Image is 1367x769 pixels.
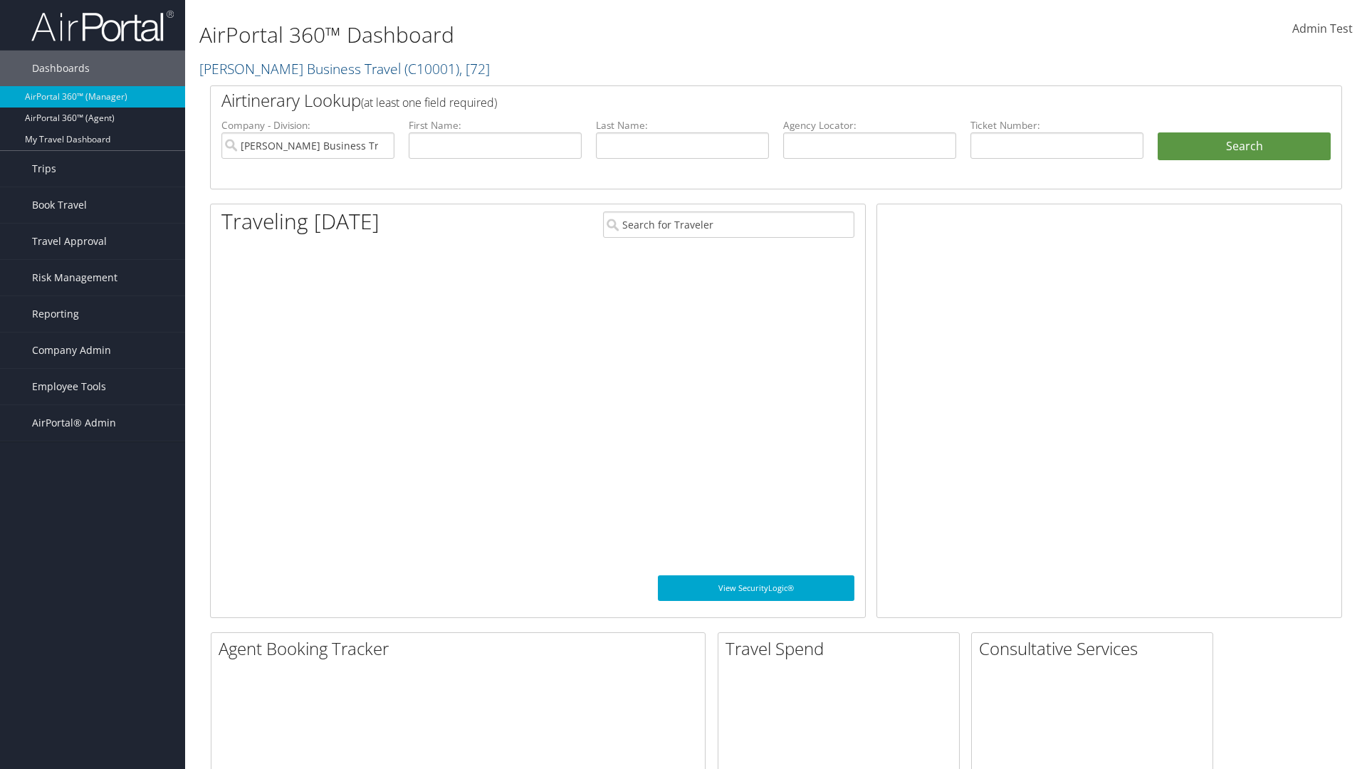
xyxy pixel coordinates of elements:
[32,369,106,404] span: Employee Tools
[221,206,379,236] h1: Traveling [DATE]
[32,260,117,295] span: Risk Management
[970,118,1143,132] label: Ticket Number:
[221,118,394,132] label: Company - Division:
[31,9,174,43] img: airportal-logo.png
[32,224,107,259] span: Travel Approval
[658,575,854,601] a: View SecurityLogic®
[1158,132,1331,161] button: Search
[726,637,959,661] h2: Travel Spend
[199,20,968,50] h1: AirPortal 360™ Dashboard
[603,211,854,238] input: Search for Traveler
[409,118,582,132] label: First Name:
[32,405,116,441] span: AirPortal® Admin
[32,51,90,86] span: Dashboards
[199,59,490,78] a: [PERSON_NAME] Business Travel
[361,95,497,110] span: (at least one field required)
[32,333,111,368] span: Company Admin
[219,637,705,661] h2: Agent Booking Tracker
[221,88,1237,113] h2: Airtinerary Lookup
[32,151,56,187] span: Trips
[979,637,1213,661] h2: Consultative Services
[1292,21,1353,36] span: Admin Test
[32,296,79,332] span: Reporting
[459,59,490,78] span: , [ 72 ]
[32,187,87,223] span: Book Travel
[1292,7,1353,51] a: Admin Test
[596,118,769,132] label: Last Name:
[404,59,459,78] span: ( C10001 )
[783,118,956,132] label: Agency Locator:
